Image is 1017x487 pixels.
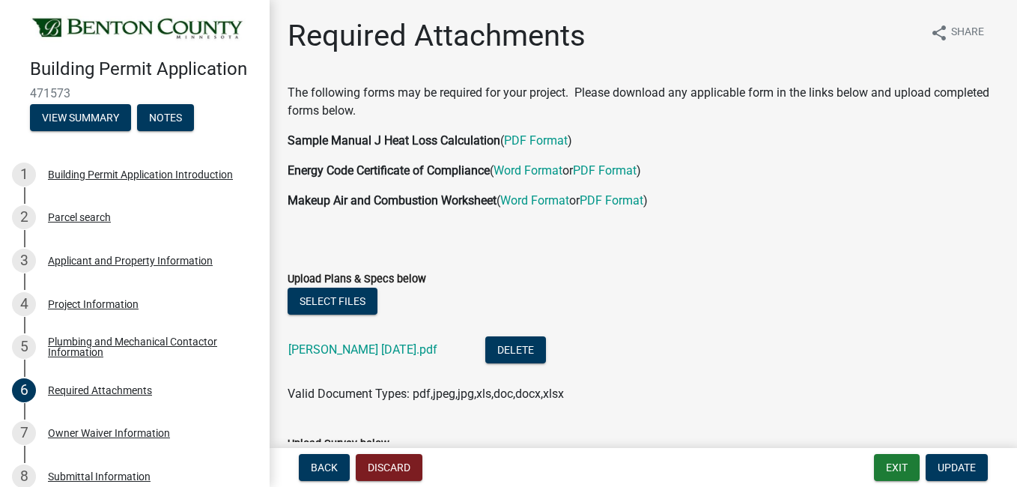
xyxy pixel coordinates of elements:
h4: Building Permit Application [30,58,258,80]
a: PDF Format [504,133,568,148]
a: Word Format [494,163,562,178]
div: 2 [12,205,36,229]
div: 3 [12,249,36,273]
div: 1 [12,163,36,187]
button: Discard [356,454,422,481]
wm-modal-confirm: Notes [137,112,194,124]
button: Select files [288,288,377,315]
strong: Sample Manual J Heat Loss Calculation [288,133,500,148]
button: View Summary [30,104,131,131]
img: Benton County, Minnesota [30,16,246,43]
p: ( ) [288,132,999,150]
div: Owner Waiver Information [48,428,170,438]
p: ( or ) [288,162,999,180]
div: 5 [12,335,36,359]
a: [PERSON_NAME] [DATE].pdf [288,342,437,357]
i: share [930,24,948,42]
strong: Energy Code Certificate of Compliance [288,163,490,178]
label: Upload Plans & Specs below [288,274,426,285]
div: Plumbing and Mechanical Contactor Information [48,336,246,357]
span: Share [951,24,984,42]
p: The following forms may be required for your project. Please download any applicable form in the ... [288,84,999,120]
label: Upload Survey below [288,439,389,450]
button: Delete [485,336,546,363]
div: Building Permit Application Introduction [48,169,233,180]
button: Update [926,454,988,481]
span: Valid Document Types: pdf,jpeg,jpg,xls,doc,docx,xlsx [288,387,564,401]
div: 4 [12,292,36,316]
div: 6 [12,378,36,402]
a: PDF Format [573,163,637,178]
span: 471573 [30,86,240,100]
wm-modal-confirm: Delete Document [485,344,546,358]
div: Parcel search [48,212,111,223]
div: Project Information [48,299,139,309]
p: ( or ) [288,192,999,210]
button: Exit [874,454,920,481]
div: Required Attachments [48,385,152,396]
button: shareShare [918,18,996,47]
button: Back [299,454,350,481]
div: Submittal Information [48,471,151,482]
wm-modal-confirm: Summary [30,112,131,124]
a: PDF Format [580,193,643,208]
strong: Makeup Air and Combustion Worksheet [288,193,497,208]
span: Update [938,462,976,474]
div: Applicant and Property Information [48,255,213,266]
a: Word Format [500,193,569,208]
div: 7 [12,421,36,445]
button: Notes [137,104,194,131]
span: Back [311,462,338,474]
h1: Required Attachments [288,18,586,54]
